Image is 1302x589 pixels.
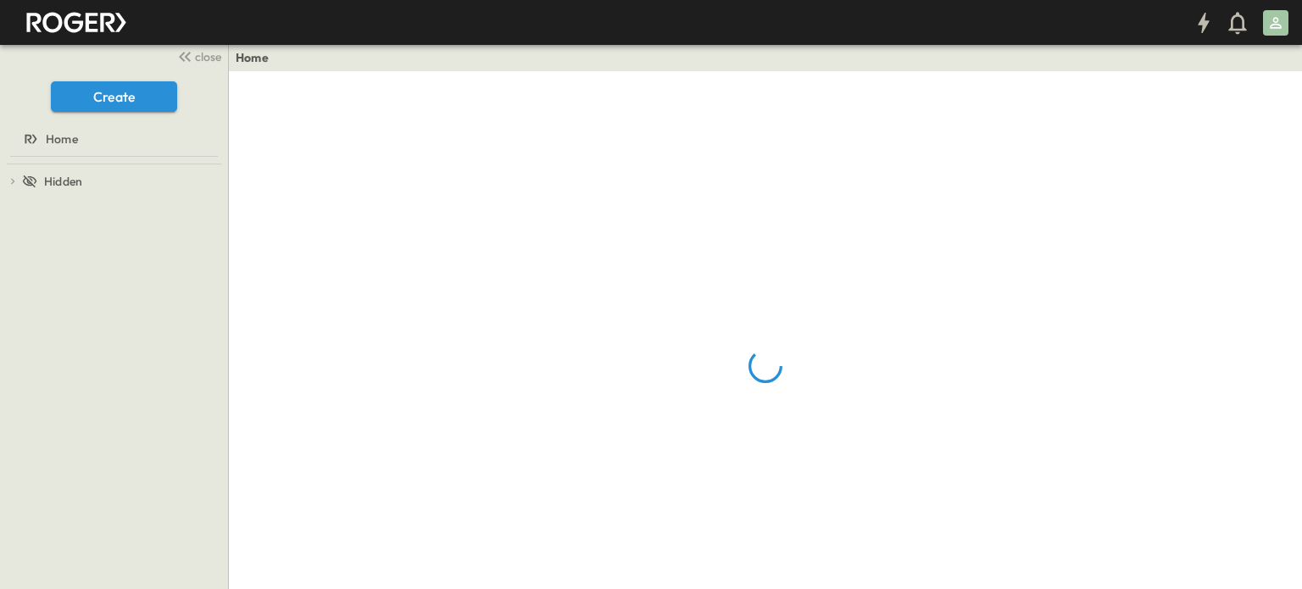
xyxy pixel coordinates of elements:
button: Create [51,81,177,112]
a: Home [3,127,221,151]
nav: breadcrumbs [236,49,279,66]
a: Home [236,49,269,66]
button: close [170,44,225,68]
span: Home [46,131,78,147]
span: Hidden [44,173,82,190]
span: close [195,48,221,65]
